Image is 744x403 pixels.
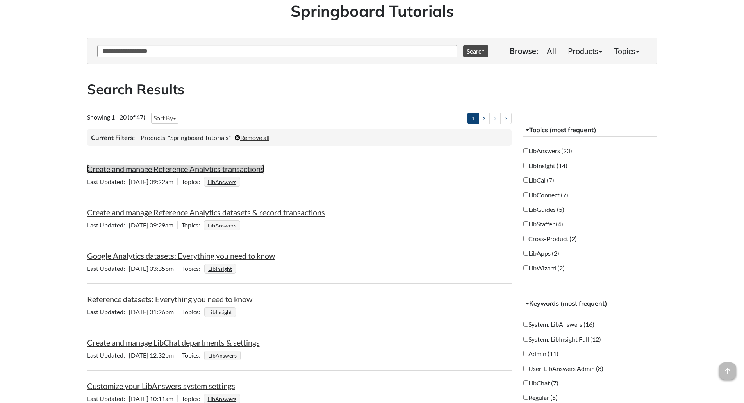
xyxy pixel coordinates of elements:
label: Admin (11) [523,349,558,358]
span: arrow_upward [719,362,736,380]
label: LibInsight (14) [523,161,567,170]
span: Topics [182,351,204,359]
label: LibConnect (7) [523,191,568,199]
ul: Topics [204,221,242,229]
span: Topics [182,221,204,229]
a: 1 [467,113,479,124]
a: LibInsight [207,306,233,318]
span: [DATE] 01:26pm [87,308,178,315]
span: "Springboard Tutorials" [168,134,231,141]
span: Last Updated [87,265,129,272]
input: LibGuides (5) [523,207,528,212]
a: LibAnswers [207,220,237,231]
input: LibChat (7) [523,380,528,385]
input: LibApps (2) [523,251,528,256]
span: Showing 1 - 20 (of 47) [87,113,145,121]
span: Last Updated [87,221,129,229]
label: LibGuides (5) [523,205,564,214]
label: Cross-Product (2) [523,235,577,243]
a: Remove all [235,134,269,141]
ul: Pagination of search results [467,113,512,124]
h2: Search Results [87,80,657,99]
a: 2 [478,113,490,124]
a: > [500,113,512,124]
input: Regular (5) [523,395,528,400]
label: LibAnswers (20) [523,147,572,155]
input: User: LibAnswers Admin (8) [523,366,528,371]
input: LibStaffer (4) [523,221,528,226]
span: Topics [182,178,204,185]
a: All [541,43,562,59]
span: Last Updated [87,178,129,185]
a: arrow_upward [719,363,736,373]
label: LibApps (2) [523,249,559,258]
ul: Topics [204,351,243,359]
input: Admin (11) [523,351,528,356]
p: Browse: [510,45,538,56]
a: 3 [489,113,501,124]
label: Regular (5) [523,393,558,402]
input: LibConnect (7) [523,192,528,197]
span: Topics [182,395,204,402]
label: LibChat (7) [523,379,558,387]
span: Last Updated [87,351,129,359]
span: [DATE] 12:32pm [87,351,178,359]
label: LibStaffer (4) [523,220,563,228]
span: [DATE] 03:35pm [87,265,178,272]
ul: Topics [204,265,238,272]
a: LibInsight [207,263,233,274]
a: Reference datasets: Everything you need to know [87,294,252,304]
a: Create and manage Reference Analytics datasets & record transactions [87,208,325,217]
a: LibAnswers [207,176,237,188]
label: LibCal (7) [523,176,554,184]
span: Topics [182,265,204,272]
input: LibWizard (2) [523,265,528,270]
a: Create and manage Reference Analytics transactions [87,164,264,174]
button: Topics (most frequent) [523,123,657,137]
a: Topics [608,43,645,59]
span: [DATE] 09:22am [87,178,177,185]
label: User: LibAnswers Admin (8) [523,364,603,373]
span: [DATE] 10:11am [87,395,177,402]
span: Products: [141,134,167,141]
input: System: LibAnswers (16) [523,322,528,327]
label: LibWizard (2) [523,264,565,272]
button: Sort By [151,113,178,124]
a: Google Analytics datasets: Everything you need to know [87,251,275,260]
input: System: LibInsight Full (12) [523,337,528,342]
a: Create and manage LibChat departments & settings [87,338,260,347]
ul: Topics [204,395,242,402]
span: [DATE] 09:29am [87,221,177,229]
label: System: LibInsight Full (12) [523,335,601,344]
a: Customize your LibAnswers system settings [87,381,235,390]
span: Last Updated [87,395,129,402]
label: System: LibAnswers (16) [523,320,594,329]
h3: Current Filters [91,133,135,142]
span: Last Updated [87,308,129,315]
ul: Topics [204,308,238,315]
input: LibInsight (14) [523,163,528,168]
button: Search [463,45,488,57]
a: Products [562,43,608,59]
a: LibAnswers [207,350,238,361]
input: Cross-Product (2) [523,236,528,241]
input: LibCal (7) [523,177,528,183]
button: Keywords (most frequent) [523,297,657,311]
span: Topics [182,308,204,315]
input: LibAnswers (20) [523,148,528,153]
ul: Topics [204,178,242,185]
